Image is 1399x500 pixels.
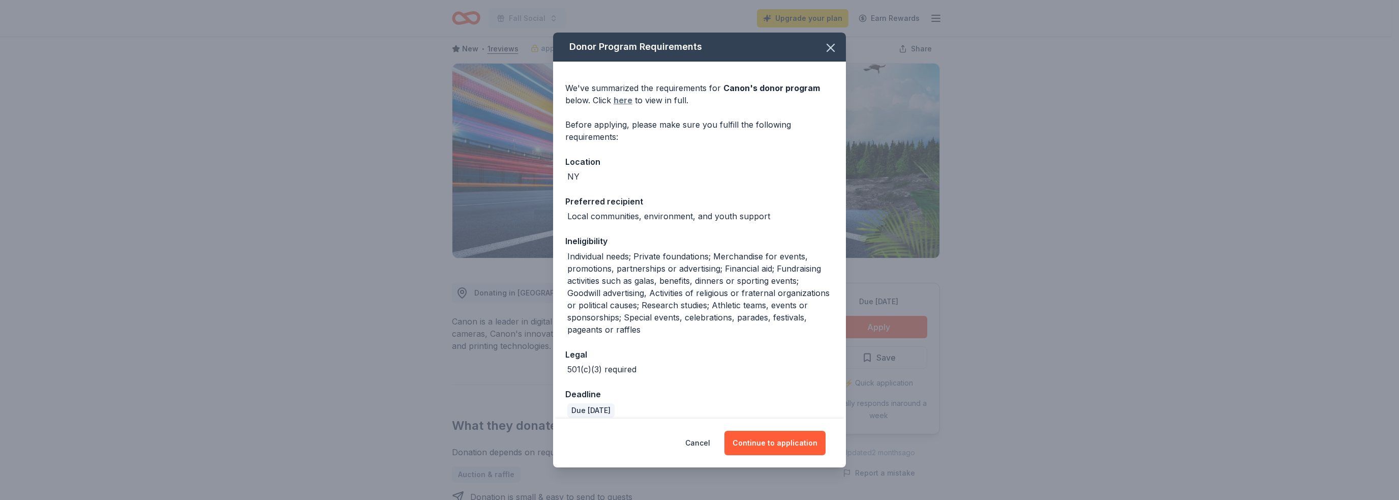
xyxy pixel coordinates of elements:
div: NY [567,170,580,183]
span: Canon 's donor program [723,83,820,93]
div: Preferred recipient [565,195,834,208]
div: Local communities, environment, and youth support [567,210,770,222]
div: Due [DATE] [567,403,615,418]
div: Donor Program Requirements [553,33,846,62]
div: Individual needs; Private foundations; Merchandise for events, promotions, partnerships or advert... [567,250,834,336]
a: here [614,94,632,106]
div: 501(c)(3) required [567,363,636,375]
div: Legal [565,348,834,361]
div: We've summarized the requirements for below. Click to view in full. [565,82,834,106]
button: Continue to application [724,431,826,455]
div: Ineligibility [565,234,834,248]
button: Cancel [685,431,710,455]
div: Location [565,155,834,168]
div: Deadline [565,388,834,401]
div: Before applying, please make sure you fulfill the following requirements: [565,119,834,143]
